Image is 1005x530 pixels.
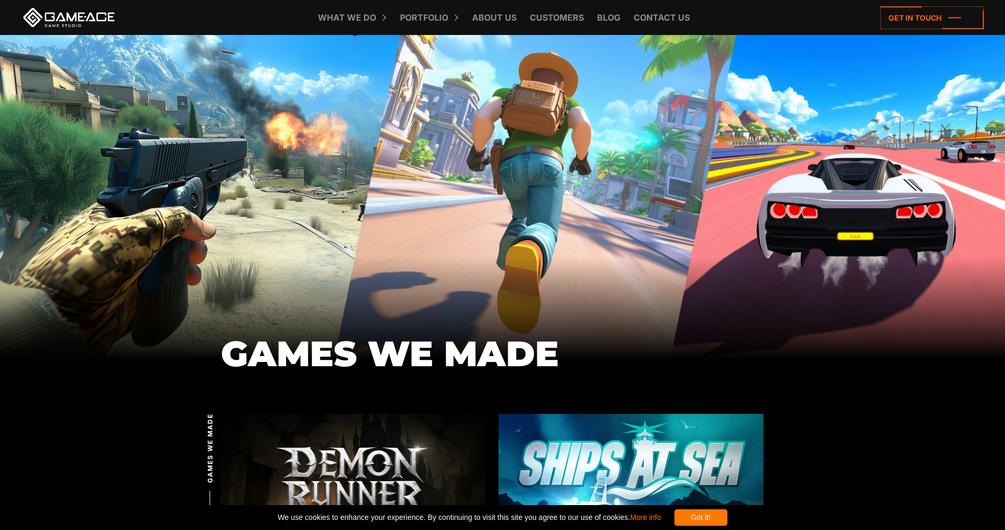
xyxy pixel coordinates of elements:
span: We use cookies to enhance your experience. By continuing to visit this site you agree to our use ... [278,509,661,526]
div: Got it! [674,509,727,526]
a: More info [630,513,661,522]
a: Get in touch [881,6,984,29]
span: GAMES WE MADE [206,413,215,483]
h1: GAMES WE MADE [221,334,785,373]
